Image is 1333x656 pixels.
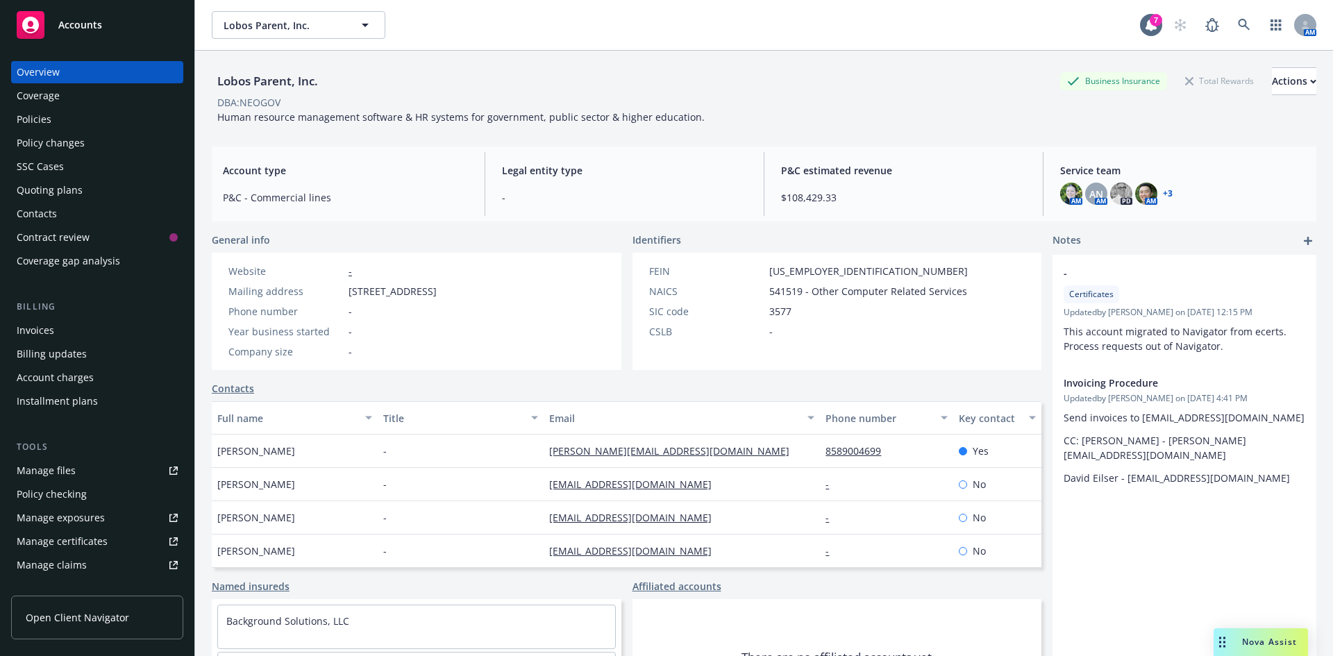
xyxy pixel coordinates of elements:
div: Billing [11,300,183,314]
div: Coverage gap analysis [17,250,120,272]
a: +3 [1163,190,1173,198]
a: 8589004699 [825,444,892,457]
a: Contacts [212,381,254,396]
div: Manage claims [17,554,87,576]
span: Updated by [PERSON_NAME] on [DATE] 4:41 PM [1064,392,1305,405]
a: - [825,544,840,557]
span: P&C - Commercial lines [223,190,468,205]
a: Manage certificates [11,530,183,553]
div: NAICS [649,284,764,298]
div: Manage files [17,460,76,482]
a: Overview [11,61,183,83]
span: Legal entity type [502,163,747,178]
div: Installment plans [17,390,98,412]
div: Quoting plans [17,179,83,201]
span: Updated by [PERSON_NAME] on [DATE] 12:15 PM [1064,306,1305,319]
span: Notes [1053,233,1081,249]
div: SIC code [649,304,764,319]
button: Title [378,401,544,435]
span: Invoicing Procedure [1064,376,1269,390]
div: Coverage [17,85,60,107]
span: P&C estimated revenue [781,163,1026,178]
a: [EMAIL_ADDRESS][DOMAIN_NAME] [549,544,723,557]
div: Policy checking [17,483,87,505]
div: Website [228,264,343,278]
div: Title [383,411,523,426]
a: Manage exposures [11,507,183,529]
span: Human resource management software & HR systems for government, public sector & higher education. [217,110,705,124]
a: Quoting plans [11,179,183,201]
span: - [502,190,747,205]
div: Contacts [17,203,57,225]
a: Policies [11,108,183,131]
span: - [769,324,773,339]
span: No [973,510,986,525]
span: Open Client Navigator [26,610,129,625]
button: Lobos Parent, Inc. [212,11,385,39]
a: Report a Bug [1198,11,1226,39]
span: - [383,477,387,491]
div: Contract review [17,226,90,249]
div: Lobos Parent, Inc. [212,72,324,90]
div: Year business started [228,324,343,339]
div: CSLB [649,324,764,339]
div: Invoices [17,319,54,342]
span: [PERSON_NAME] [217,444,295,458]
span: 541519 - Other Computer Related Services [769,284,967,298]
div: Manage exposures [17,507,105,529]
div: Mailing address [228,284,343,298]
div: Overview [17,61,60,83]
p: David Eilser - [EMAIL_ADDRESS][DOMAIN_NAME] [1064,471,1305,485]
div: Email [549,411,799,426]
div: Total Rewards [1178,72,1261,90]
button: Nova Assist [1214,628,1308,656]
span: - [349,324,352,339]
span: Nova Assist [1242,636,1297,648]
a: Manage claims [11,554,183,576]
div: Company size [228,344,343,359]
button: Actions [1272,67,1316,95]
a: - [825,511,840,524]
span: [PERSON_NAME] [217,477,295,491]
a: Installment plans [11,390,183,412]
div: FEIN [649,264,764,278]
a: Affiliated accounts [632,579,721,594]
button: Full name [212,401,378,435]
span: No [973,477,986,491]
span: [PERSON_NAME] [217,544,295,558]
span: This account migrated to Navigator from ecerts. Process requests out of Navigator. [1064,325,1289,353]
div: SSC Cases [17,155,64,178]
div: Tools [11,440,183,454]
span: Identifiers [632,233,681,247]
img: photo [1135,183,1157,205]
img: photo [1060,183,1082,205]
p: Send invoices to [EMAIL_ADDRESS][DOMAIN_NAME] [1064,410,1305,425]
a: [EMAIL_ADDRESS][DOMAIN_NAME] [549,511,723,524]
a: - [825,478,840,491]
div: Account charges [17,367,94,389]
span: [STREET_ADDRESS] [349,284,437,298]
a: Search [1230,11,1258,39]
span: [US_EMPLOYER_IDENTIFICATION_NUMBER] [769,264,968,278]
a: Manage files [11,460,183,482]
a: Named insureds [212,579,290,594]
a: [PERSON_NAME][EMAIL_ADDRESS][DOMAIN_NAME] [549,444,800,457]
button: Key contact [953,401,1041,435]
a: Account charges [11,367,183,389]
a: Accounts [11,6,183,44]
a: Invoices [11,319,183,342]
img: photo [1110,183,1132,205]
a: Billing updates [11,343,183,365]
span: $108,429.33 [781,190,1026,205]
span: - [1064,266,1269,280]
button: Email [544,401,820,435]
div: Billing updates [17,343,87,365]
a: Background Solutions, LLC [226,614,349,628]
div: -CertificatesUpdatedby [PERSON_NAME] on [DATE] 12:15 PMThis account migrated to Navigator from ec... [1053,255,1316,364]
span: Accounts [58,19,102,31]
div: Phone number [228,304,343,319]
span: [PERSON_NAME] [217,510,295,525]
span: Account type [223,163,468,178]
span: Yes [973,444,989,458]
span: No [973,544,986,558]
